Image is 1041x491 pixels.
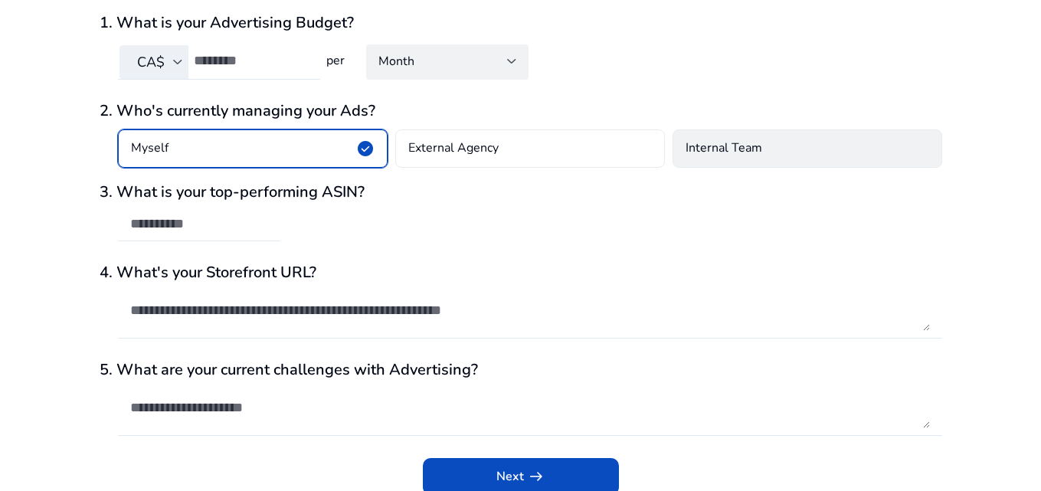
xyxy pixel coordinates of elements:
h4: Myself [131,139,169,158]
span: check_circle [356,139,375,158]
h3: 3. What is your top-performing ASIN? [100,183,942,201]
h4: Internal Team [686,139,762,158]
h3: 5. What are your current challenges with Advertising? [100,361,942,379]
h4: External Agency [408,139,499,158]
h3: 2. Who's currently managing your Ads? [100,102,942,120]
h4: per [320,54,348,68]
span: CA$ [137,53,165,71]
h3: 4. What's your Storefront URL? [100,264,942,282]
span: Next [496,467,545,486]
h3: 1. What is your Advertising Budget? [100,14,942,32]
span: Month [378,53,414,70]
span: arrow_right_alt [527,467,545,486]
